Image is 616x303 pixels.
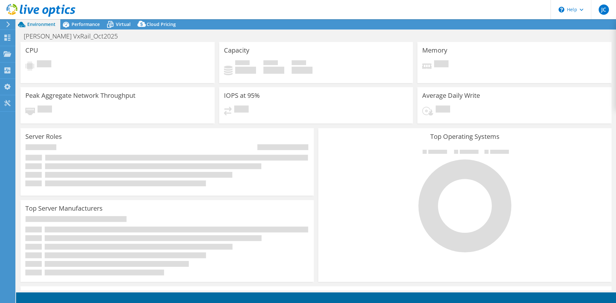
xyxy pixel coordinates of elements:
span: JC [599,4,609,15]
h3: Server Roles [25,133,62,140]
h4: 0 GiB [292,67,312,74]
h3: Top Server Manufacturers [25,205,103,212]
span: Environment [27,21,56,27]
h3: Average Daily Write [422,92,480,99]
h3: Peak Aggregate Network Throughput [25,92,135,99]
span: Cloud Pricing [147,21,176,27]
span: Pending [38,105,52,114]
h4: 0 GiB [263,67,284,74]
span: Pending [436,105,450,114]
span: Performance [72,21,100,27]
svg: \n [559,7,564,13]
span: Pending [434,60,449,69]
h1: [PERSON_NAME] VxRail_Oct2025 [21,33,128,40]
span: Used [235,60,250,67]
h3: Memory [422,47,447,54]
span: Total [292,60,306,67]
span: Pending [234,105,249,114]
h3: CPU [25,47,38,54]
h4: 0 GiB [235,67,256,74]
span: Virtual [116,21,131,27]
h3: Capacity [224,47,249,54]
span: Free [263,60,278,67]
h3: Top Operating Systems [323,133,607,140]
span: Pending [37,60,51,69]
h3: IOPS at 95% [224,92,260,99]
